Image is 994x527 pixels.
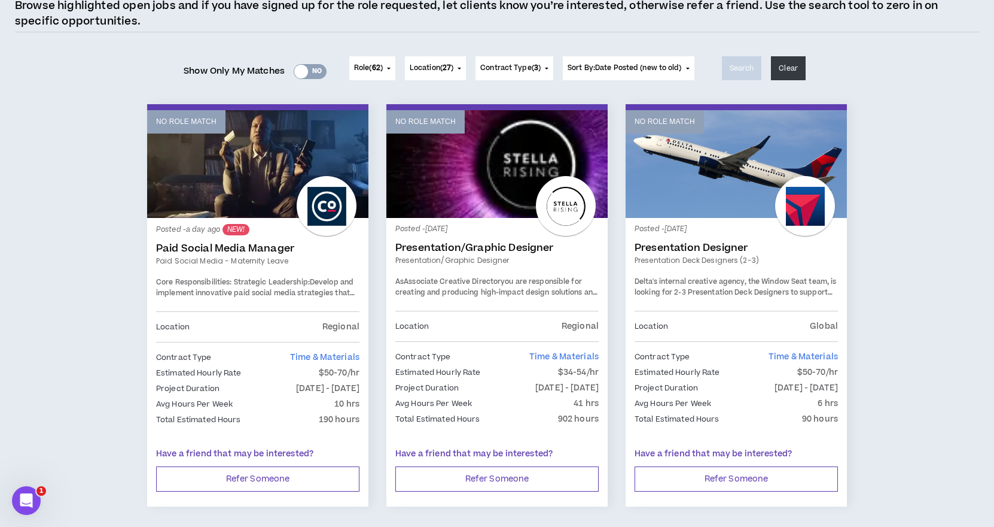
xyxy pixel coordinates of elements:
span: Contract Type ( ) [480,63,541,74]
button: Location(27) [405,56,466,80]
span: As [395,277,404,287]
span: Time & Materials [529,351,599,363]
span: 1 [36,486,46,496]
p: Total Estimated Hours [395,413,480,426]
p: 190 hours [319,413,359,426]
span: Time & Materials [769,351,838,363]
p: 41 hrs [574,397,599,410]
p: Avg Hours Per Week [635,397,711,410]
p: 6 hrs [818,397,838,410]
span: 62 [372,63,380,73]
p: [DATE] - [DATE] [296,382,359,395]
a: Paid Social Media Manager [156,243,359,255]
button: Refer Someone [156,467,359,492]
span: Show Only My Matches [184,62,285,80]
span: 27 [443,63,451,73]
a: No Role Match [147,110,368,218]
a: No Role Match [386,110,608,218]
p: Location [156,320,190,334]
p: Posted - a day ago [156,224,359,235]
button: Contract Type(3) [475,56,553,80]
sup: NEW! [222,224,249,235]
p: No Role Match [395,116,456,128]
p: Project Duration [635,381,698,395]
strong: Strategic Leadership: [234,277,310,287]
p: Global [810,320,838,333]
span: Location ( ) [410,63,453,74]
p: Have a friend that may be interested? [156,448,359,461]
p: $50-70/hr [319,367,359,380]
p: Avg Hours Per Week [156,398,233,411]
a: Presentation/Graphic Designer [395,255,599,266]
p: 902 hours [558,413,599,426]
p: [DATE] - [DATE] [775,381,838,395]
a: Presentation/Graphic Designer [395,242,599,254]
p: 90 hours [802,413,838,426]
strong: Core Responsibilities: [156,277,231,287]
button: Search [722,56,762,80]
p: Contract Type [395,350,451,364]
button: Role(62) [349,56,395,80]
p: Regional [322,320,359,334]
p: $34-54/hr [558,366,599,379]
p: Posted - [DATE] [395,224,599,235]
span: Delta's internal creative agency, the Window Seat team, is looking for 2-3 Presentation Deck Desi... [635,277,836,319]
p: [DATE] - [DATE] [535,381,599,395]
p: No Role Match [635,116,695,128]
p: Total Estimated Hours [156,413,241,426]
p: Location [395,320,429,333]
button: Clear [771,56,806,80]
p: No Role Match [156,116,217,128]
p: Project Duration [156,382,219,395]
p: Project Duration [395,381,459,395]
strong: Associate Creative Director [404,277,501,287]
p: Avg Hours Per Week [395,397,472,410]
p: Regional [562,320,599,333]
span: Sort By: Date Posted (new to old) [568,63,682,73]
button: Refer Someone [635,467,838,492]
p: Estimated Hourly Rate [395,366,481,379]
p: Have a friend that may be interested? [395,448,599,461]
p: Location [635,320,668,333]
iframe: Intercom live chat [12,486,41,515]
button: Sort By:Date Posted (new to old) [563,56,694,80]
a: Presentation Designer [635,242,838,254]
p: Contract Type [635,350,690,364]
p: Contract Type [156,351,212,364]
p: $50-70/hr [797,366,838,379]
p: Estimated Hourly Rate [635,366,720,379]
a: Presentation Deck Designers (2-3) [635,255,838,266]
p: Have a friend that may be interested? [635,448,838,461]
a: No Role Match [626,110,847,218]
span: Role ( ) [354,63,383,74]
p: 10 hrs [334,398,359,411]
a: Paid Social Media - Maternity leave [156,256,359,266]
button: Refer Someone [395,467,599,492]
p: Posted - [DATE] [635,224,838,235]
p: Total Estimated Hours [635,413,719,426]
span: 3 [534,63,538,73]
p: Estimated Hourly Rate [156,367,242,380]
span: Time & Materials [290,352,359,364]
